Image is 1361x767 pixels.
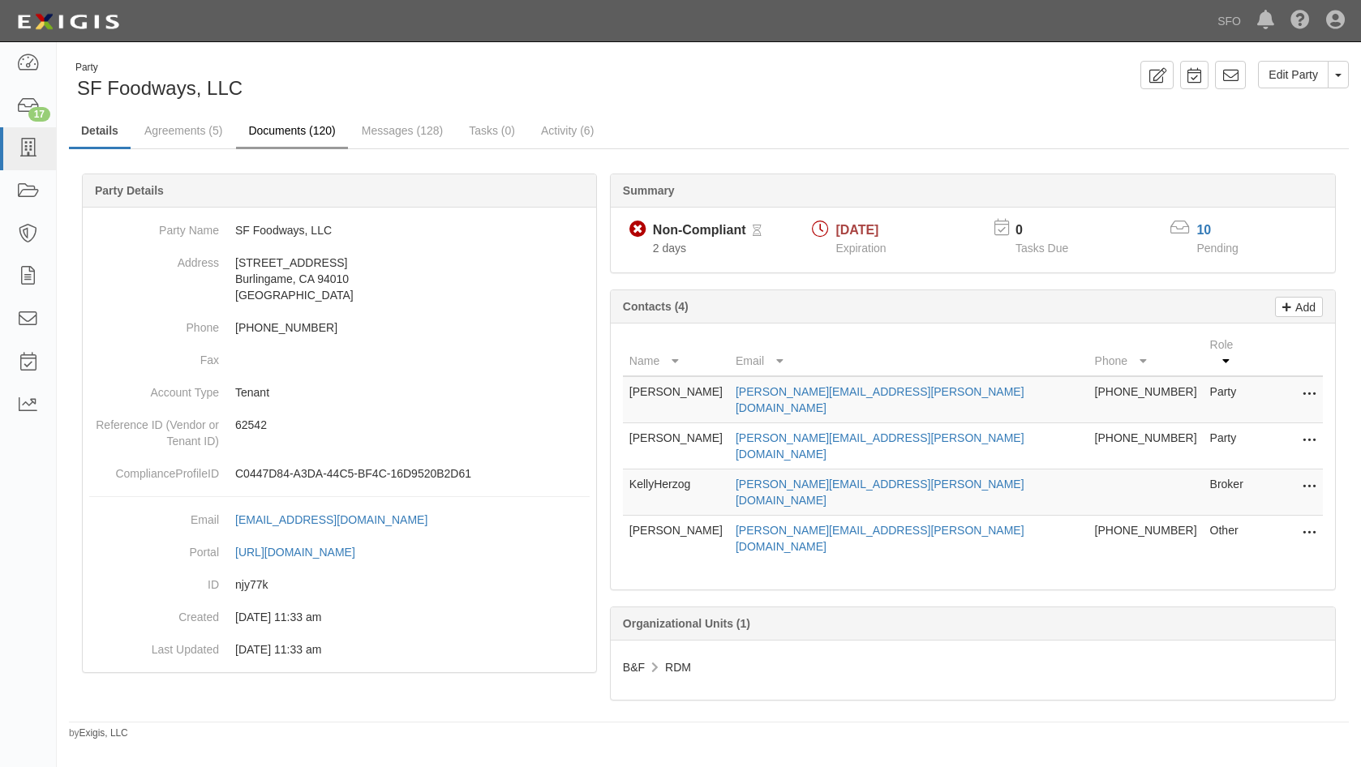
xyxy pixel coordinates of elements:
[629,221,646,238] i: Non-Compliant
[1291,298,1316,316] p: Add
[89,568,219,593] dt: ID
[77,77,243,99] span: SF Foodways, LLC
[1196,242,1238,255] span: Pending
[1204,469,1258,516] td: Broker
[89,601,590,633] dd: 09/25/2023 11:33 am
[736,524,1024,553] a: [PERSON_NAME][EMAIL_ADDRESS][PERSON_NAME][DOMAIN_NAME]
[69,114,131,149] a: Details
[89,214,590,246] dd: SF Foodways, LLC
[529,114,606,147] a: Activity (6)
[89,503,219,528] dt: Email
[89,311,590,344] dd: [PHONE_NUMBER]
[623,617,750,630] b: Organizational Units (1)
[665,661,691,674] span: RDM
[89,601,219,625] dt: Created
[89,633,219,658] dt: Last Updated
[69,61,697,102] div: SF Foodways, LLC
[736,431,1024,461] a: [PERSON_NAME][EMAIL_ADDRESS][PERSON_NAME][DOMAIN_NAME]
[89,457,219,482] dt: ComplianceProfileID
[457,114,527,147] a: Tasks (0)
[89,311,219,336] dt: Phone
[1088,330,1204,376] th: Phone
[28,107,50,122] div: 17
[89,568,590,601] dd: njy77k
[1015,221,1088,240] p: 0
[835,223,878,237] span: [DATE]
[623,661,645,674] span: B&F
[1290,11,1310,31] i: Help Center - Complianz
[235,417,590,433] p: 62542
[235,465,590,482] p: C0447D84-A3DA-44C5-BF4C-16D9520B2D61
[1204,423,1258,469] td: Party
[89,376,219,401] dt: Account Type
[69,726,128,740] small: by
[623,300,689,313] b: Contacts (4)
[623,376,729,423] td: [PERSON_NAME]
[623,184,675,197] b: Summary
[79,727,128,739] a: Exigis, LLC
[75,61,243,75] div: Party
[89,246,219,271] dt: Address
[1088,423,1204,469] td: [PHONE_NUMBER]
[235,546,373,559] a: [URL][DOMAIN_NAME]
[235,513,445,526] a: [EMAIL_ADDRESS][DOMAIN_NAME]
[1196,223,1211,237] a: 10
[89,344,219,368] dt: Fax
[729,330,1088,376] th: Email
[1209,5,1249,37] a: SFO
[623,469,729,516] td: KellyHerzog
[235,384,590,401] p: Tenant
[653,242,686,255] span: Since 09/14/2025
[1088,516,1204,562] td: [PHONE_NUMBER]
[623,423,729,469] td: [PERSON_NAME]
[753,225,762,237] i: Pending Review
[1204,376,1258,423] td: Party
[1204,516,1258,562] td: Other
[89,214,219,238] dt: Party Name
[1015,242,1068,255] span: Tasks Due
[1204,330,1258,376] th: Role
[623,330,729,376] th: Name
[89,246,590,311] dd: [STREET_ADDRESS] Burlingame, CA 94010 [GEOGRAPHIC_DATA]
[95,184,164,197] b: Party Details
[1088,376,1204,423] td: [PHONE_NUMBER]
[235,512,427,528] div: [EMAIL_ADDRESS][DOMAIN_NAME]
[1275,297,1323,317] a: Add
[12,7,124,36] img: logo-5460c22ac91f19d4615b14bd174203de0afe785f0fc80cf4dbbc73dc1793850b.png
[89,633,590,666] dd: 09/25/2023 11:33 am
[736,478,1024,507] a: [PERSON_NAME][EMAIL_ADDRESS][PERSON_NAME][DOMAIN_NAME]
[350,114,455,147] a: Messages (128)
[736,385,1024,414] a: [PERSON_NAME][EMAIL_ADDRESS][PERSON_NAME][DOMAIN_NAME]
[653,221,746,240] div: Non-Compliant
[89,536,219,560] dt: Portal
[132,114,234,147] a: Agreements (5)
[236,114,347,149] a: Documents (120)
[1258,61,1329,88] a: Edit Party
[623,516,729,562] td: [PERSON_NAME]
[835,242,886,255] span: Expiration
[89,409,219,449] dt: Reference ID (Vendor or Tenant ID)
